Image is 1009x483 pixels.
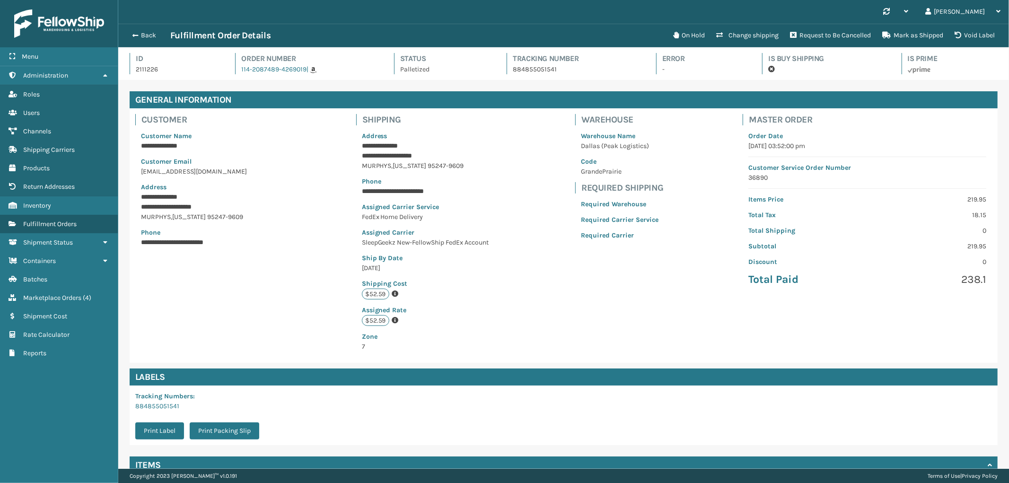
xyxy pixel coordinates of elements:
[362,253,491,263] p: Ship By Date
[362,279,491,289] p: Shipping Cost
[748,163,986,173] p: Customer Service Order Number
[22,53,38,61] span: Menu
[23,127,51,135] span: Channels
[135,422,184,439] button: Print Label
[873,210,986,220] p: 18.15
[882,32,891,38] i: Mark as Shipped
[790,32,797,38] i: Request to Be Cancelled
[362,132,387,140] span: Address
[23,183,75,191] span: Return Addresses
[130,469,237,483] p: Copyright 2023 [PERSON_NAME]™ v 1.0.191
[362,315,389,326] p: $52.59
[141,213,171,221] span: MURPHYS
[23,275,47,283] span: Batches
[748,173,986,183] p: 36890
[141,131,272,141] p: Customer Name
[362,212,491,222] p: FedEx Home Delivery
[23,312,67,320] span: Shipment Cost
[873,194,986,204] p: 219.95
[362,162,392,170] span: MURPHYS
[23,109,40,117] span: Users
[768,53,884,64] h4: Is Buy Shipping
[581,157,658,167] p: Code
[190,422,259,439] button: Print Packing Slip
[513,53,639,64] h4: Tracking Number
[581,141,658,151] p: Dallas (Peak Logistics)
[748,141,986,151] p: [DATE] 03:52:00 pm
[23,331,70,339] span: Rate Calculator
[393,162,427,170] span: [US_STATE]
[873,226,986,236] p: 0
[136,64,218,74] p: 2111226
[362,263,491,273] p: [DATE]
[362,289,389,299] p: $52.59
[581,167,658,176] p: GrandePrairie
[241,65,307,73] a: 114-2087489-4269019
[662,64,745,74] p: -
[928,473,960,479] a: Terms of Use
[23,349,46,357] span: Reports
[581,199,658,209] p: Required Warehouse
[392,162,393,170] span: ,
[581,114,664,125] h4: Warehouse
[362,305,491,315] p: Assigned Rate
[172,213,206,221] span: [US_STATE]
[362,332,491,342] p: Zone
[362,114,497,125] h4: Shipping
[23,202,51,210] span: Inventory
[908,53,998,64] h4: Is Prime
[362,176,491,186] p: Phone
[362,237,491,247] p: SleepGeekz New-FellowShip FedEx Account
[14,9,104,38] img: logo
[23,146,75,154] span: Shipping Carriers
[23,90,40,98] span: Roles
[307,65,316,73] a: |
[955,32,961,38] i: VOIDLABEL
[667,26,711,45] button: On Hold
[83,294,91,302] span: ( 4 )
[784,26,877,45] button: Request to Be Cancelled
[135,402,179,410] a: 884855051541
[241,53,377,64] h4: Order Number
[362,202,491,212] p: Assigned Carrier Service
[141,157,272,167] p: Customer Email
[748,210,861,220] p: Total Tax
[581,215,658,225] p: Required Carrier Service
[136,53,218,64] h4: Id
[141,228,272,237] p: Phone
[928,469,998,483] div: |
[400,53,490,64] h4: Status
[130,369,998,386] h4: Labels
[141,183,167,191] span: Address
[748,241,861,251] p: Subtotal
[23,257,56,265] span: Containers
[873,257,986,267] p: 0
[748,131,986,141] p: Order Date
[307,65,308,73] span: |
[949,26,1000,45] button: Void Label
[135,392,195,400] span: Tracking Numbers :
[141,167,272,176] p: [EMAIL_ADDRESS][DOMAIN_NAME]
[127,31,170,40] button: Back
[673,32,679,38] i: On Hold
[748,194,861,204] p: Items Price
[171,213,172,221] span: ,
[873,272,986,287] p: 238.1
[23,238,73,246] span: Shipment Status
[135,459,161,471] h4: Items
[400,64,490,74] p: Palletized
[23,220,77,228] span: Fulfillment Orders
[873,241,986,251] p: 219.95
[362,228,491,237] p: Assigned Carrier
[662,53,745,64] h4: Error
[962,473,998,479] a: Privacy Policy
[716,32,723,38] i: Change shipping
[428,162,464,170] span: 95247-9609
[23,71,68,79] span: Administration
[362,332,491,351] span: 7
[581,230,658,240] p: Required Carrier
[23,164,50,172] span: Products
[877,26,949,45] button: Mark as Shipped
[581,131,658,141] p: Warehouse Name
[581,182,664,193] h4: Required Shipping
